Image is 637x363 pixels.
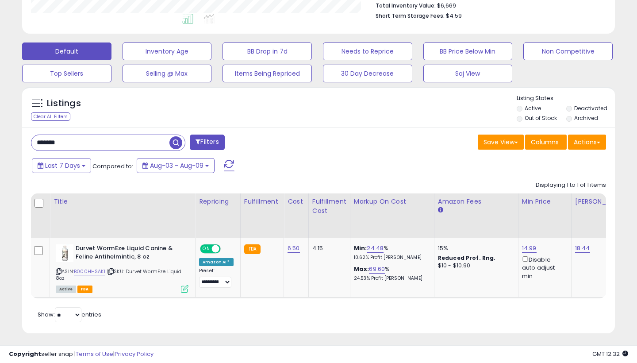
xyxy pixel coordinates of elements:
[47,97,81,110] h5: Listings
[423,65,513,82] button: Saj View
[9,350,41,358] strong: Copyright
[123,42,212,60] button: Inventory Age
[77,286,92,293] span: FBA
[367,244,384,253] a: 24.48
[354,197,430,206] div: Markup on Cost
[199,268,234,288] div: Preset:
[323,42,412,60] button: Needs to Reprice
[56,286,76,293] span: All listings currently available for purchase on Amazon
[137,158,215,173] button: Aug-03 - Aug-09
[54,197,192,206] div: Title
[517,94,615,103] p: Listing States:
[438,262,511,270] div: $10 - $10.90
[423,42,513,60] button: BB Price Below Min
[32,158,91,173] button: Last 7 Days
[74,268,105,275] a: B000HHSAKI
[350,193,434,238] th: The percentage added to the cost of goods (COGS) that forms the calculator for Min & Max prices.
[45,161,80,170] span: Last 7 Days
[288,197,305,206] div: Cost
[536,181,606,189] div: Displaying 1 to 1 of 1 items
[592,350,628,358] span: 2025-08-17 12:32 GMT
[288,244,300,253] a: 6.50
[223,42,312,60] button: BB Drop in 7d
[438,206,443,214] small: Amazon Fees.
[522,197,568,206] div: Min Price
[76,244,183,263] b: Durvet WormEze Liquid Canine & Feline Antihelmintic, 8 oz
[56,244,73,262] img: 31IAlNkmniL._SL40_.jpg
[219,245,234,253] span: OFF
[354,244,427,261] div: %
[354,275,427,282] p: 24.53% Profit [PERSON_NAME]
[522,244,537,253] a: 14.99
[22,65,111,82] button: Top Sellers
[38,310,101,319] span: Show: entries
[9,350,153,359] div: seller snap | |
[525,104,541,112] label: Active
[438,254,496,262] b: Reduced Prof. Rng.
[525,135,567,150] button: Columns
[201,245,212,253] span: ON
[523,42,613,60] button: Non Competitive
[376,2,436,9] b: Total Inventory Value:
[438,197,514,206] div: Amazon Fees
[150,161,203,170] span: Aug-03 - Aug-09
[525,114,557,122] label: Out of Stock
[244,197,280,206] div: Fulfillment
[568,135,606,150] button: Actions
[574,104,607,112] label: Deactivated
[369,265,385,274] a: 69.60
[575,244,590,253] a: 18.44
[115,350,153,358] a: Privacy Policy
[376,12,445,19] b: Short Term Storage Fees:
[223,65,312,82] button: Items Being Repriced
[531,138,559,147] span: Columns
[574,114,598,122] label: Archived
[312,244,343,252] div: 4.15
[190,135,224,150] button: Filters
[92,162,133,170] span: Compared to:
[76,350,113,358] a: Terms of Use
[31,112,70,121] div: Clear All Filters
[575,197,628,206] div: [PERSON_NAME]
[354,244,367,252] b: Min:
[199,197,237,206] div: Repricing
[354,255,427,261] p: 10.62% Profit [PERSON_NAME]
[199,258,234,266] div: Amazon AI *
[354,265,369,273] b: Max:
[244,244,261,254] small: FBA
[22,42,111,60] button: Default
[323,65,412,82] button: 30 Day Decrease
[123,65,212,82] button: Selling @ Max
[56,244,188,292] div: ASIN:
[446,12,462,20] span: $4.59
[354,265,427,282] div: %
[522,255,564,280] div: Disable auto adjust min
[312,197,346,216] div: Fulfillment Cost
[478,135,524,150] button: Save View
[56,268,182,281] span: | SKU: Durvet WormEze Liquid 8oz
[438,244,511,252] div: 15%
